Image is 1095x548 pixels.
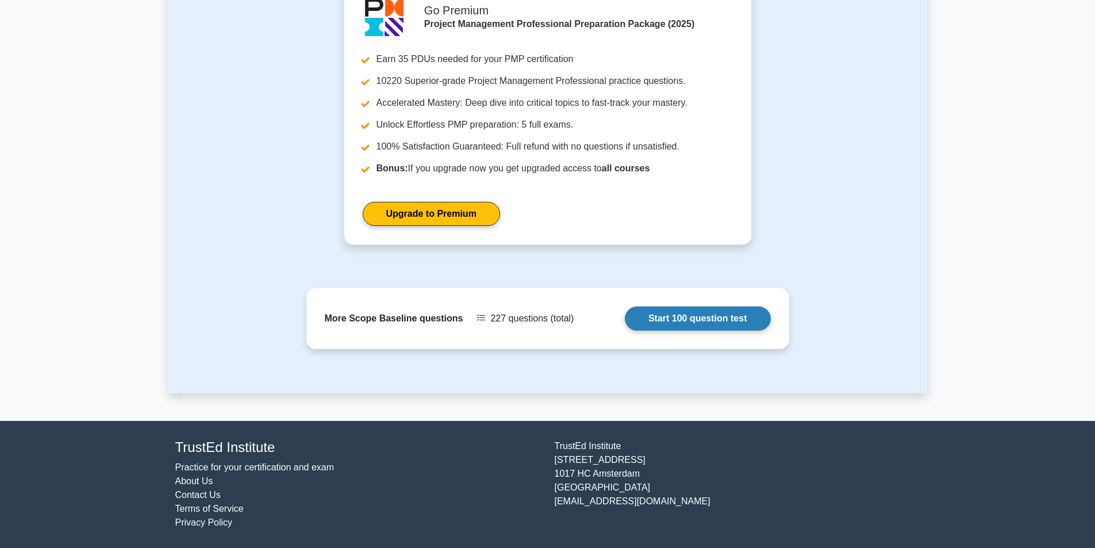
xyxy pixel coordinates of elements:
div: TrustEd Institute [STREET_ADDRESS] 1017 HC Amsterdam [GEOGRAPHIC_DATA] [EMAIL_ADDRESS][DOMAIN_NAME] [548,439,927,530]
a: Practice for your certification and exam [175,462,335,472]
h4: TrustEd Institute [175,439,541,456]
a: Privacy Policy [175,518,233,527]
a: Upgrade to Premium [363,202,500,226]
a: Contact Us [175,490,221,500]
a: About Us [175,476,213,486]
a: Terms of Service [175,504,244,513]
a: Start 100 question test [625,306,771,331]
